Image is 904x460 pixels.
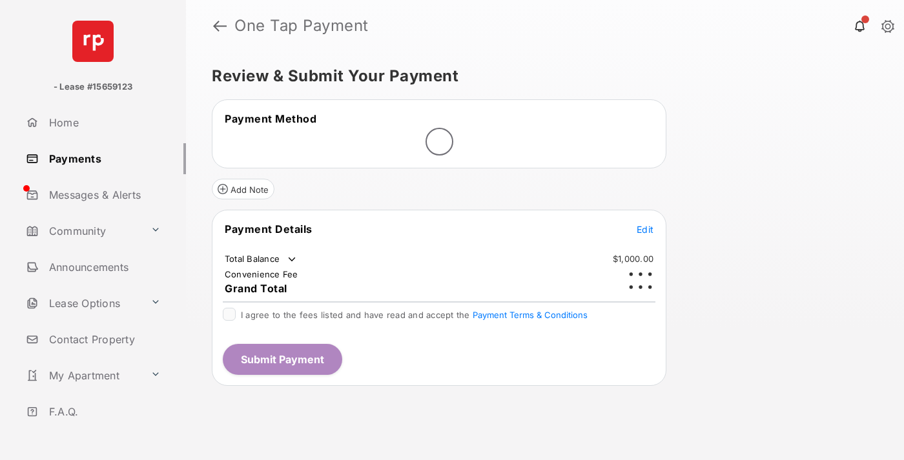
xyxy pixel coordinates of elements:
[21,179,186,210] a: Messages & Alerts
[223,344,342,375] button: Submit Payment
[241,310,588,320] span: I agree to the fees listed and have read and accept the
[473,310,588,320] button: I agree to the fees listed and have read and accept the
[21,396,186,427] a: F.A.Q.
[637,223,653,235] button: Edit
[225,223,313,235] span: Payment Details
[21,252,186,283] a: Announcements
[224,268,299,280] td: Convenience Fee
[21,360,145,391] a: My Apartment
[225,282,287,295] span: Grand Total
[225,112,316,125] span: Payment Method
[212,179,274,199] button: Add Note
[224,253,298,266] td: Total Balance
[21,215,145,246] a: Community
[21,288,145,319] a: Lease Options
[21,324,186,355] a: Contact Property
[72,21,114,62] img: svg+xml;base64,PHN2ZyB4bWxucz0iaHR0cDovL3d3dy53My5vcmcvMjAwMC9zdmciIHdpZHRoPSI2NCIgaGVpZ2h0PSI2NC...
[637,224,653,235] span: Edit
[234,18,369,34] strong: One Tap Payment
[612,253,654,265] td: $1,000.00
[21,107,186,138] a: Home
[212,68,868,84] h5: Review & Submit Your Payment
[54,81,132,94] p: - Lease #15659123
[21,143,186,174] a: Payments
